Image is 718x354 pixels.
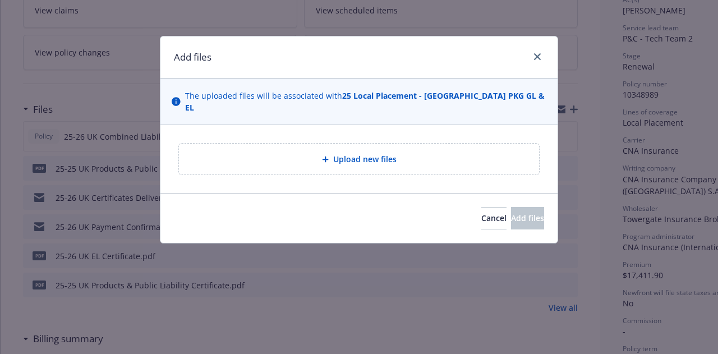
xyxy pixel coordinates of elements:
button: Add files [511,207,544,229]
div: Upload new files [178,143,540,175]
span: Add files [511,213,544,223]
span: Cancel [481,213,507,223]
button: Cancel [481,207,507,229]
span: Upload new files [333,153,397,165]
